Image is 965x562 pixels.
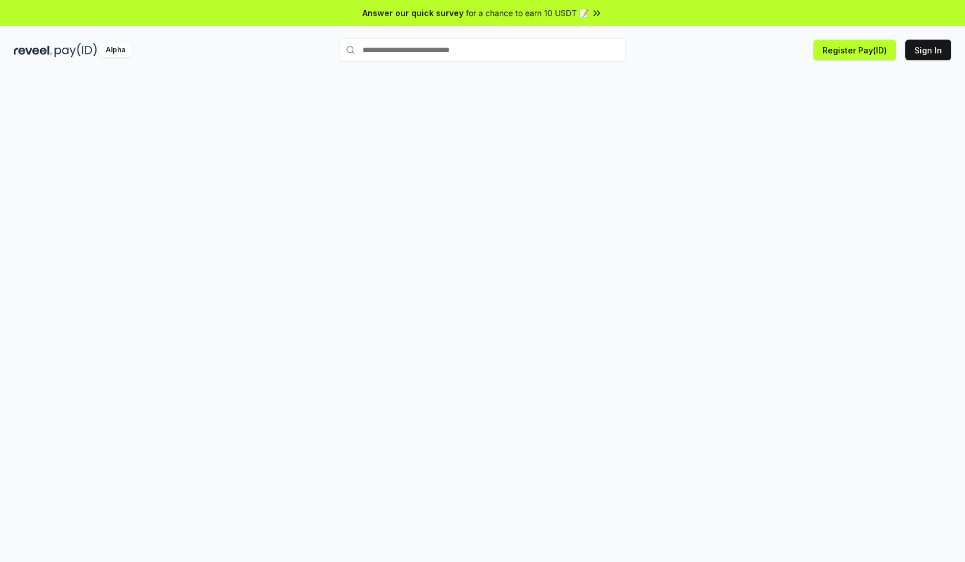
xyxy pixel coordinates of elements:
[14,43,52,57] img: reveel_dark
[905,40,951,60] button: Sign In
[466,7,589,19] span: for a chance to earn 10 USDT 📝
[362,7,464,19] span: Answer our quick survey
[99,43,132,57] div: Alpha
[55,43,97,57] img: pay_id
[813,40,896,60] button: Register Pay(ID)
